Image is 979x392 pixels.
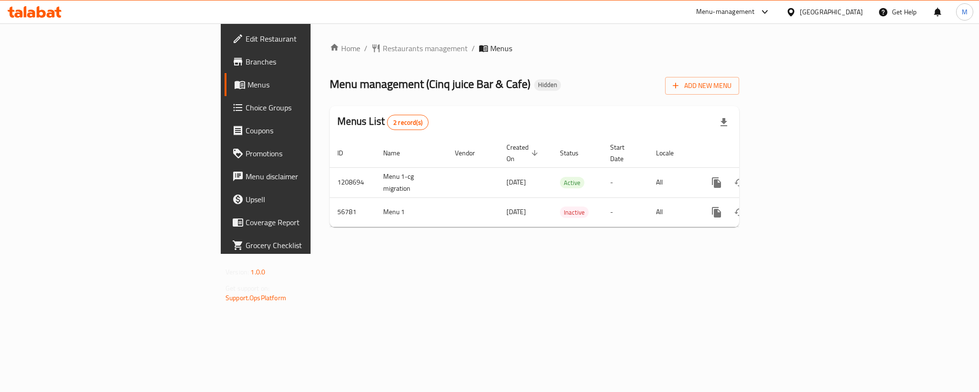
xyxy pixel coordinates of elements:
[387,115,429,130] div: Total records count
[560,147,591,159] span: Status
[225,27,384,50] a: Edit Restaurant
[506,176,526,188] span: [DATE]
[246,102,377,113] span: Choice Groups
[656,147,686,159] span: Locale
[455,147,487,159] span: Vendor
[387,118,428,127] span: 2 record(s)
[800,7,863,17] div: [GEOGRAPHIC_DATA]
[246,148,377,159] span: Promotions
[225,142,384,165] a: Promotions
[472,43,475,54] li: /
[705,171,728,194] button: more
[698,139,805,168] th: Actions
[330,139,805,227] table: enhanced table
[728,201,751,224] button: Change Status
[705,201,728,224] button: more
[330,43,739,54] nav: breadcrumb
[225,211,384,234] a: Coverage Report
[673,80,732,92] span: Add New Menu
[665,77,739,95] button: Add New Menu
[560,177,584,188] span: Active
[534,79,561,91] div: Hidden
[330,73,530,95] span: Menu management ( Cinq juice Bar & Cafe )
[490,43,512,54] span: Menus
[225,50,384,73] a: Branches
[712,111,735,134] div: Export file
[383,147,412,159] span: Name
[602,167,648,197] td: -
[371,43,468,54] a: Restaurants management
[246,33,377,44] span: Edit Restaurant
[648,167,698,197] td: All
[962,7,968,17] span: M
[560,207,589,218] div: Inactive
[602,197,648,227] td: -
[246,217,377,228] span: Coverage Report
[648,197,698,227] td: All
[225,188,384,211] a: Upsell
[246,194,377,205] span: Upsell
[506,142,541,164] span: Created On
[246,56,377,67] span: Branches
[226,292,286,304] a: Support.OpsPlatform
[696,6,755,18] div: Menu-management
[226,282,269,294] span: Get support on:
[610,142,637,164] span: Start Date
[246,125,377,136] span: Coupons
[247,79,377,90] span: Menus
[560,207,589,218] span: Inactive
[534,81,561,89] span: Hidden
[250,266,265,278] span: 1.0.0
[226,266,249,278] span: Version:
[225,234,384,257] a: Grocery Checklist
[225,165,384,188] a: Menu disclaimer
[383,43,468,54] span: Restaurants management
[728,171,751,194] button: Change Status
[246,240,377,251] span: Grocery Checklist
[225,119,384,142] a: Coupons
[376,197,447,227] td: Menu 1
[246,171,377,182] span: Menu disclaimer
[337,114,429,130] h2: Menus List
[225,73,384,96] a: Menus
[225,96,384,119] a: Choice Groups
[376,167,447,197] td: Menu 1-cg migration
[506,206,526,218] span: [DATE]
[337,147,355,159] span: ID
